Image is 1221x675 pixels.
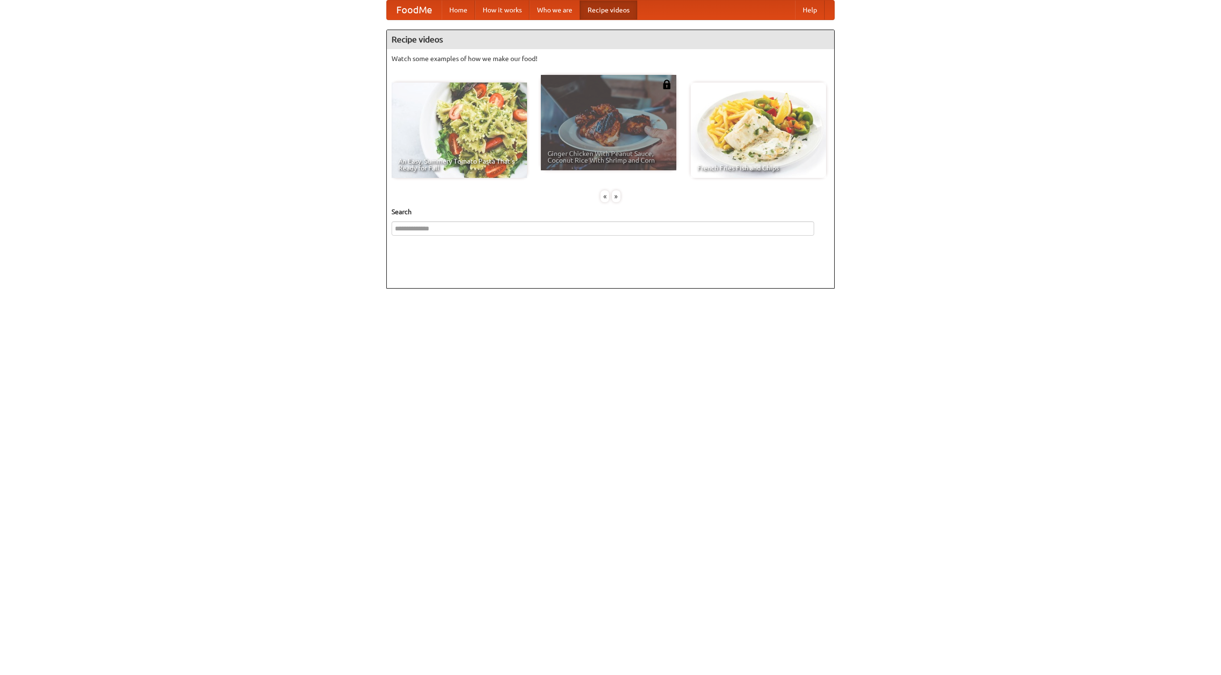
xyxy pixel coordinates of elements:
[392,54,829,63] p: Watch some examples of how we make our food!
[612,190,621,202] div: »
[475,0,529,20] a: How it works
[442,0,475,20] a: Home
[398,158,520,171] span: An Easy, Summery Tomato Pasta That's Ready for Fall
[662,80,672,89] img: 483408.png
[529,0,580,20] a: Who we are
[392,83,527,178] a: An Easy, Summery Tomato Pasta That's Ready for Fall
[387,0,442,20] a: FoodMe
[697,165,819,171] span: French Fries Fish and Chips
[600,190,609,202] div: «
[795,0,825,20] a: Help
[387,30,834,49] h4: Recipe videos
[392,207,829,217] h5: Search
[691,83,826,178] a: French Fries Fish and Chips
[580,0,637,20] a: Recipe videos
